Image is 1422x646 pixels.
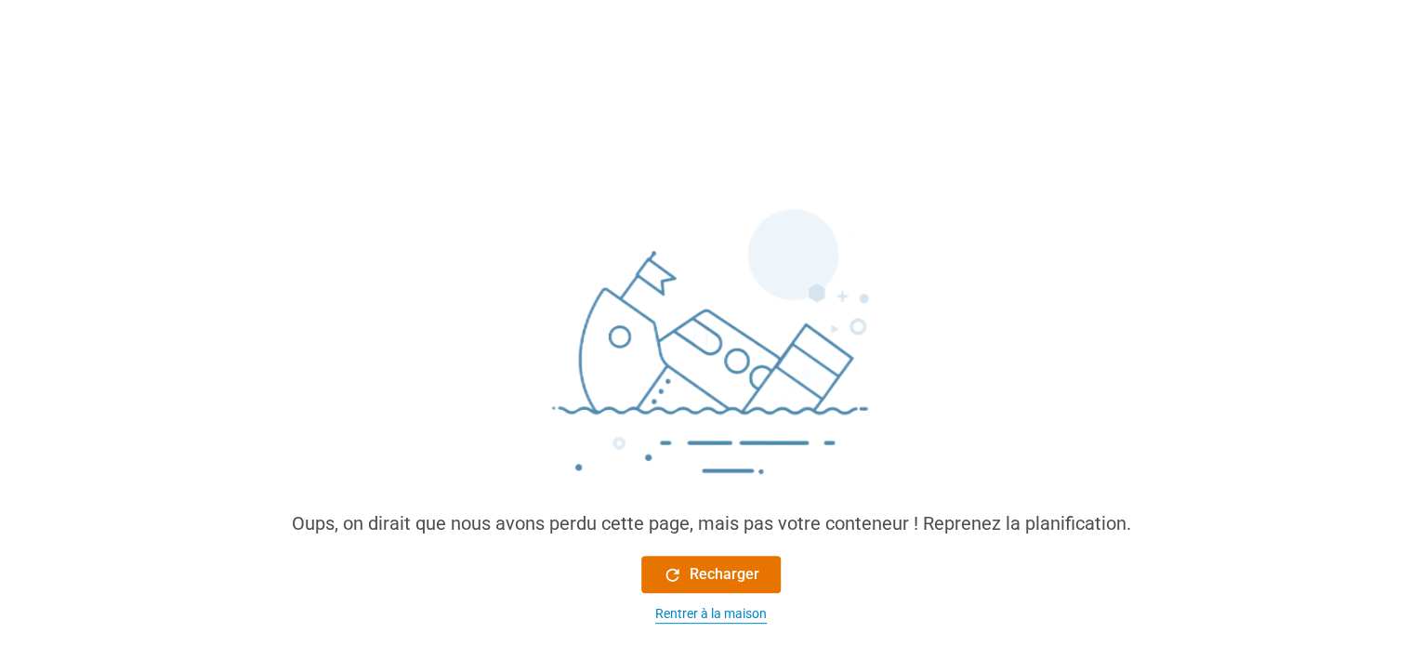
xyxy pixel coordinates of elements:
button: Rentrer à la maison [641,604,781,624]
font: Oups, on dirait que nous avons perdu cette page, mais pas votre conteneur ! Reprenez la planifica... [292,512,1131,534]
img: sinking_ship.png [432,201,990,509]
button: Recharger [641,556,781,593]
font: Recharger [690,565,759,583]
font: Rentrer à la maison [655,606,767,621]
